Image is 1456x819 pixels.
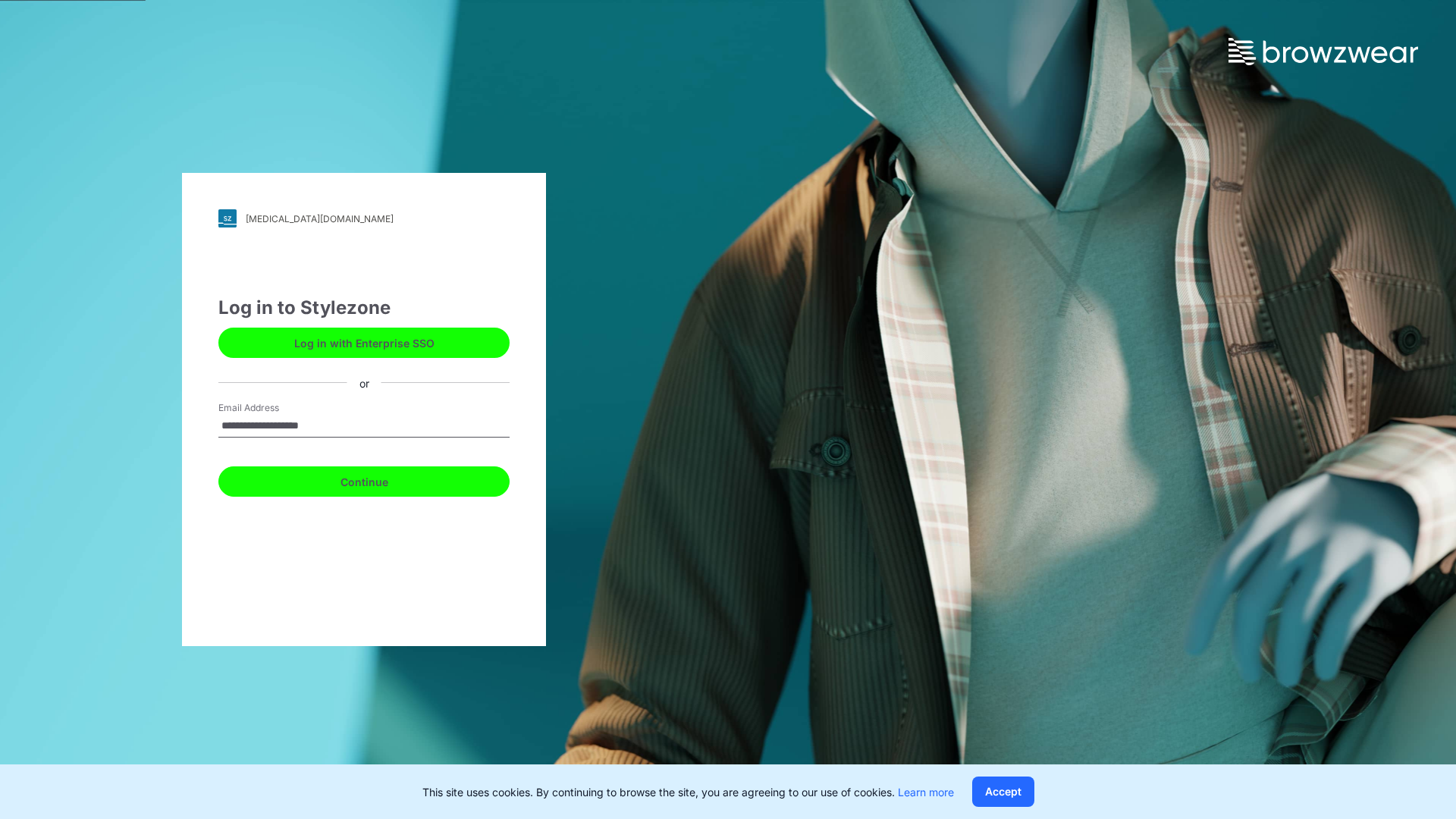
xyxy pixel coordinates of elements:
p: This site uses cookies. By continuing to browse the site, you are agreeing to our use of cookies. [422,784,954,800]
button: Accept [972,777,1034,807]
div: [MEDICAL_DATA][DOMAIN_NAME] [246,213,394,224]
div: or [347,375,381,391]
img: browzwear-logo.73288ffb.svg [1228,38,1418,65]
button: Continue [218,466,510,497]
img: svg+xml;base64,PHN2ZyB3aWR0aD0iMjgiIGhlaWdodD0iMjgiIHZpZXdCb3g9IjAgMCAyOCAyOCIgZmlsbD0ibm9uZSIgeG... [218,209,237,227]
a: Learn more [898,786,954,799]
a: [MEDICAL_DATA][DOMAIN_NAME] [218,209,510,227]
div: Log in to Stylezone [218,294,510,322]
button: Log in with Enterprise SSO [218,328,510,358]
label: Email Address [218,401,325,415]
